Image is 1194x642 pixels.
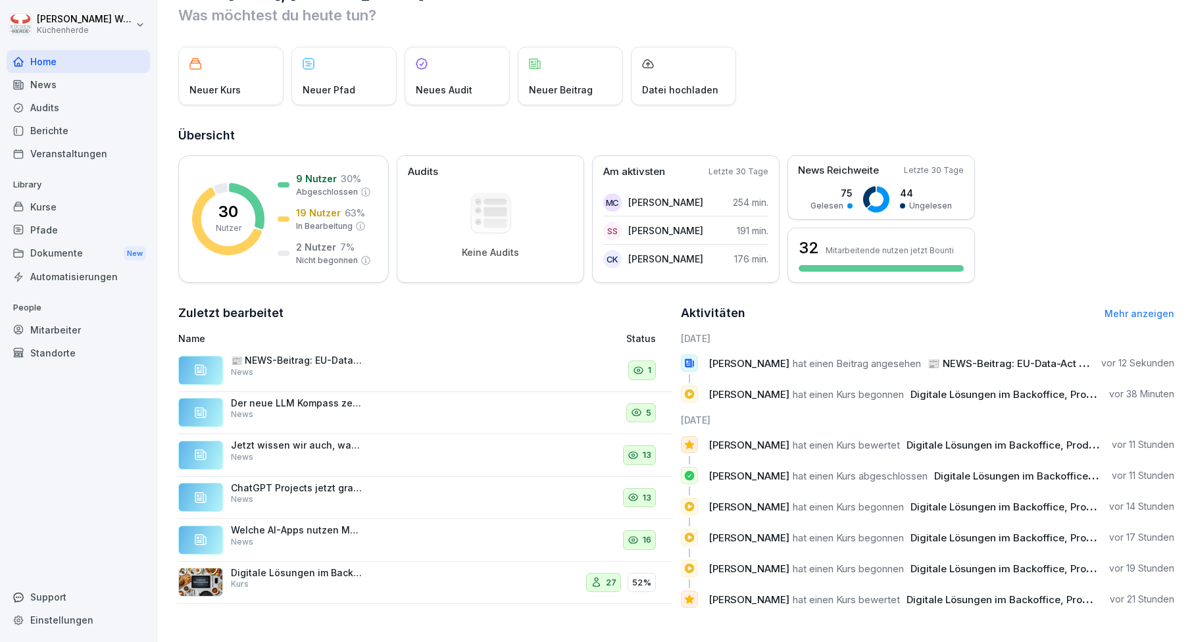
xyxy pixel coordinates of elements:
p: Letzte 30 Tage [904,164,964,176]
div: Dokumente [7,241,150,266]
p: News [231,536,253,548]
h2: Zuletzt bearbeitet [178,304,672,322]
div: Support [7,585,150,608]
p: Audits [408,164,438,180]
p: [PERSON_NAME] Wessel [37,14,133,25]
span: hat einen Kurs bewertet [793,439,900,451]
h2: Aktivitäten [681,304,745,322]
span: [PERSON_NAME] [709,501,789,513]
span: [PERSON_NAME] [709,357,789,370]
p: vor 14 Stunden [1109,500,1174,513]
p: ChatGPT Projects jetzt gratis für alle Nutzer:innen Als wenn OpenAI uns [DATE] hat [MEDICAL_DATA]... [231,482,362,494]
p: 30 % [341,172,361,185]
p: Nutzer [216,222,241,234]
p: 254 min. [733,195,768,209]
p: Digitale Lösungen im Backoffice, Produktion und Mitarbeiter [231,567,362,579]
p: 52% [632,576,651,589]
p: 13 [643,449,651,462]
a: Jetzt wissen wir auch, warum OpenAI die Projects-Funktion gratis zur Verfügung stellt 😅 🐙 AI ohne... [178,434,672,477]
p: Küchenherde [37,26,133,35]
a: Berichte [7,119,150,142]
p: vor 12 Sekunden [1101,357,1174,370]
h6: [DATE] [681,332,1174,345]
p: In Bearbeitung [296,220,353,232]
p: Was möchtest du heute tun? [178,5,1174,26]
p: News [231,451,253,463]
span: [PERSON_NAME] [709,439,789,451]
p: vor 19 Stunden [1109,562,1174,575]
p: 16 [643,533,651,547]
p: Mitarbeitende nutzen jetzt Bounti [826,245,954,255]
a: News [7,73,150,96]
a: DokumenteNew [7,241,150,266]
p: Neuer Beitrag [529,83,593,97]
div: CK [603,250,622,268]
p: Library [7,174,150,195]
p: Datei hochladen [642,83,718,97]
p: Ungelesen [909,200,952,212]
p: Status [626,332,656,345]
div: Audits [7,96,150,119]
a: Welche AI-Apps nutzen Menschen wirklich? Der aktuelle Halbjahresreport von a16z bringt es auf den... [178,519,672,562]
p: 27 [606,576,616,589]
p: Letzte 30 Tage [709,166,768,178]
div: MC [603,193,622,212]
p: 63 % [345,206,365,220]
a: ChatGPT Projects jetzt gratis für alle Nutzer:innen Als wenn OpenAI uns [DATE] hat [MEDICAL_DATA]... [178,477,672,520]
p: 176 min. [734,252,768,266]
span: hat einen Beitrag angesehen [793,357,921,370]
p: 13 [643,491,651,505]
p: News Reichweite [798,163,879,178]
p: 📰 NEWS-Beitrag: EU-Data-Act – Was jetzt kommt Seit dem [DATE] ist der Data Act der EU in Kraft. D... [231,355,362,366]
span: hat einen Kurs begonnen [793,501,904,513]
h3: 32 [799,237,819,259]
span: hat einen Kurs begonnen [793,562,904,575]
p: 1 [648,364,651,377]
p: News [231,366,253,378]
p: [PERSON_NAME] [628,195,703,209]
p: 75 [810,186,853,200]
a: Standorte [7,341,150,364]
a: Home [7,50,150,73]
p: [PERSON_NAME] [628,252,703,266]
a: Digitale Lösungen im Backoffice, Produktion und MitarbeiterKurs2752% [178,562,672,605]
span: hat einen Kurs bewertet [793,593,900,606]
a: Kurse [7,195,150,218]
p: 30 [218,204,238,220]
span: [PERSON_NAME] [709,470,789,482]
span: Digitale Lösungen im Backoffice, Produktion und Mitarbeiter [907,439,1194,451]
a: Mehr anzeigen [1105,308,1174,319]
p: Gelesen [810,200,843,212]
p: 9 Nutzer [296,172,337,185]
a: Pfade [7,218,150,241]
a: Veranstaltungen [7,142,150,165]
p: vor 17 Stunden [1109,531,1174,544]
p: Am aktivsten [603,164,665,180]
p: Abgeschlossen [296,186,358,198]
a: Automatisierungen [7,265,150,288]
a: Mitarbeiter [7,318,150,341]
img: hdwdeme71ehhejono79v574m.png [178,568,223,597]
p: Neues Audit [416,83,472,97]
span: hat einen Kurs begonnen [793,388,904,401]
p: vor 21 Stunden [1110,593,1174,606]
p: Name [178,332,486,345]
p: People [7,297,150,318]
div: New [124,246,146,261]
p: Jetzt wissen wir auch, warum OpenAI die Projects-Funktion gratis zur Verfügung stellt 😅 🐙 AI ohne... [231,439,362,451]
span: hat einen Kurs abgeschlossen [793,470,928,482]
p: Nicht begonnen [296,255,358,266]
p: News [231,493,253,505]
a: Einstellungen [7,608,150,631]
span: [PERSON_NAME] [709,562,789,575]
span: [PERSON_NAME] [709,388,789,401]
p: Der neue LLM Kompass zeigt auf einen Blick, welches Sprachmodell für welche Aufgabe am besten gee... [231,397,362,409]
p: 19 Nutzer [296,206,341,220]
p: vor 11 Stunden [1112,469,1174,482]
